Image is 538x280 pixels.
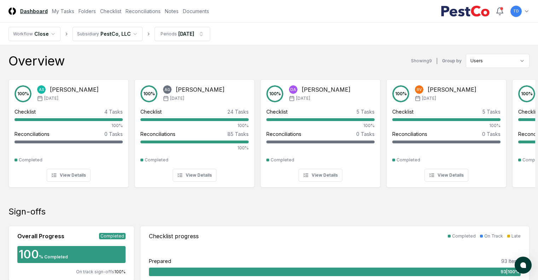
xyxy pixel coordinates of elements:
div: 0 Tasks [482,130,501,138]
span: AG [164,87,170,92]
span: [DATE] [170,95,184,102]
a: Notes [165,7,179,15]
div: Checklist [392,108,413,115]
div: 0 Tasks [356,130,375,138]
div: Reconciliations [266,130,301,138]
div: Checklist [15,108,36,115]
div: Checklist progress [149,232,199,240]
label: Group by [442,59,462,63]
div: 4 Tasks [104,108,123,115]
div: 93 Items [501,257,521,265]
span: 93 | 100 % [501,269,519,275]
div: 24 Tasks [227,108,249,115]
div: % Completed [39,254,68,260]
button: View Details [424,169,468,182]
span: AS [39,87,44,92]
div: Overall Progress [17,232,64,240]
button: View Details [173,169,216,182]
span: DA [290,87,296,92]
div: Showing 9 [411,58,432,64]
div: 100 [17,249,39,260]
div: [DATE] [178,30,194,38]
div: Prepared [149,257,171,265]
button: atlas-launcher [515,257,532,274]
span: RV [417,87,422,92]
span: On track sign-offs [76,269,114,274]
span: 100 % [114,269,126,274]
div: Checklist [266,108,288,115]
div: Overview [8,54,65,68]
div: 5 Tasks [482,108,501,115]
div: 5 Tasks [357,108,375,115]
div: Completed [99,233,126,239]
div: Sign-offs [8,206,530,217]
div: 85 Tasks [227,130,249,138]
a: Reconciliations [126,7,161,15]
div: Late [511,233,521,239]
img: Logo [8,7,16,15]
div: 100% [140,122,249,129]
a: 100%RV[PERSON_NAME][DATE]Checklist5 Tasks100%Reconciliations0 TasksCompletedView Details [386,74,507,188]
a: 100%DA[PERSON_NAME][DATE]Checklist5 Tasks100%Reconciliations0 TasksCompletedView Details [260,74,381,188]
a: Folders [79,7,96,15]
a: Dashboard [20,7,48,15]
div: On Track [484,233,503,239]
button: TD [510,5,522,18]
span: [DATE] [44,95,58,102]
div: [PERSON_NAME] [428,85,476,94]
button: View Details [299,169,342,182]
div: Completed [145,157,168,163]
div: Completed [271,157,294,163]
span: TD [513,8,519,14]
button: View Details [47,169,91,182]
button: Periods[DATE] [155,27,210,41]
div: 0 Tasks [104,130,123,138]
div: Reconciliations [15,130,50,138]
div: 100% [266,122,375,129]
a: Documents [183,7,209,15]
div: Periods [161,31,177,37]
a: 100%AG[PERSON_NAME][DATE]Checklist24 Tasks100%Reconciliations85 Tasks100%CompletedView Details [134,74,255,188]
div: Completed [452,233,476,239]
a: Checklist [100,7,121,15]
div: Subsidiary [77,31,99,37]
div: 100% [140,145,249,151]
nav: breadcrumb [8,27,210,41]
a: 100%AS[PERSON_NAME][DATE]Checklist4 Tasks100%Reconciliations0 TasksCompletedView Details [8,74,129,188]
div: Completed [19,157,42,163]
a: My Tasks [52,7,74,15]
div: Completed [397,157,420,163]
div: Checklist [140,108,162,115]
span: [DATE] [296,95,310,102]
div: | [436,57,438,65]
div: [PERSON_NAME] [50,85,99,94]
div: [PERSON_NAME] [302,85,351,94]
div: [PERSON_NAME] [176,85,225,94]
div: 100% [15,122,123,129]
div: Workflow [13,31,33,37]
span: [DATE] [422,95,436,102]
div: Reconciliations [140,130,175,138]
div: Reconciliations [392,130,427,138]
img: PestCo logo [441,6,490,17]
div: 100% [392,122,501,129]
